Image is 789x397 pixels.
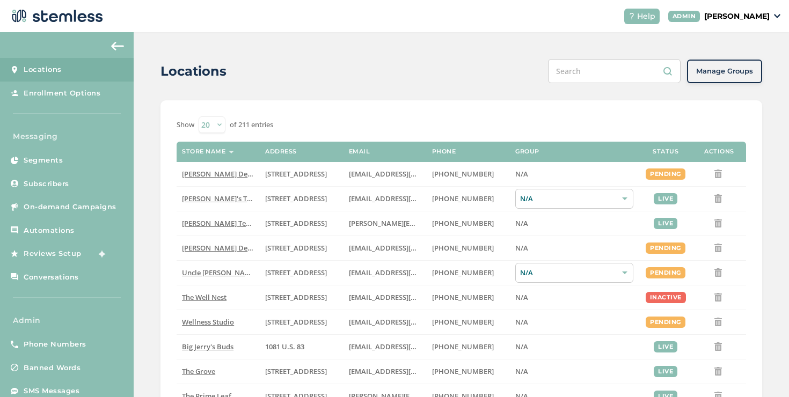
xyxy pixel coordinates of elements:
[265,243,327,253] span: [STREET_ADDRESS]
[646,242,685,254] div: pending
[111,42,124,50] img: icon-arrow-back-accent-c549486e.svg
[265,317,327,327] span: [STREET_ADDRESS]
[265,318,338,327] label: 123 Main Street
[432,318,505,327] label: (269) 929-8463
[265,169,327,179] span: [STREET_ADDRESS]
[432,219,505,228] label: (503) 332-4545
[349,292,466,302] span: [EMAIL_ADDRESS][DOMAIN_NAME]
[182,244,254,253] label: Hazel Delivery 4
[432,292,494,302] span: [PHONE_NUMBER]
[432,268,494,277] span: [PHONE_NUMBER]
[432,243,494,253] span: [PHONE_NUMBER]
[9,5,103,27] img: logo-dark-0685b13c.svg
[646,267,685,278] div: pending
[182,317,234,327] span: Wellness Studio
[629,13,635,19] img: icon-help-white-03924b79.svg
[432,169,494,179] span: [PHONE_NUMBER]
[687,60,762,83] button: Manage Groups
[265,219,338,228] label: 5241 Center Boulevard
[349,317,466,327] span: [EMAIL_ADDRESS][DOMAIN_NAME]
[774,14,780,18] img: icon_down-arrow-small-66adaf34.svg
[182,170,254,179] label: Hazel Delivery
[24,339,86,350] span: Phone Numbers
[349,243,466,253] span: [EMAIL_ADDRESS][DOMAIN_NAME]
[24,155,63,166] span: Segments
[349,367,421,376] label: dexter@thegroveca.com
[265,268,327,277] span: [STREET_ADDRESS]
[735,345,789,397] iframe: Chat Widget
[349,318,421,327] label: vmrobins@gmail.com
[182,292,227,302] span: The Well Nest
[265,268,338,277] label: 209 King Circle
[177,120,194,130] label: Show
[24,386,79,396] span: SMS Messages
[229,151,234,153] img: icon-sort-1e1d7615.svg
[637,11,655,22] span: Help
[265,342,338,351] label: 1081 U.S. 83
[654,341,677,352] div: live
[24,202,116,212] span: On-demand Campaigns
[515,244,633,253] label: N/A
[182,219,254,228] label: Swapnil Test store
[265,367,338,376] label: 8155 Center Street
[515,189,633,209] div: N/A
[704,11,770,22] p: [PERSON_NAME]
[349,366,466,376] span: [EMAIL_ADDRESS][DOMAIN_NAME]
[432,170,505,179] label: (818) 561-0790
[349,170,421,179] label: arman91488@gmail.com
[349,219,421,228] label: swapnil@stemless.co
[230,120,273,130] label: of 211 entries
[432,148,456,155] label: Phone
[182,218,271,228] span: [PERSON_NAME] Test store
[265,244,338,253] label: 17523 Ventura Boulevard
[182,268,254,277] label: Uncle Herb’s King Circle
[265,342,304,351] span: 1081 U.S. 83
[432,218,494,228] span: [PHONE_NUMBER]
[265,292,327,302] span: [STREET_ADDRESS]
[432,293,505,302] label: (269) 929-8463
[349,268,421,277] label: christian@uncleherbsak.com
[182,268,298,277] span: Uncle [PERSON_NAME]’s King Circle
[349,244,421,253] label: arman91488@gmail.com
[696,66,753,77] span: Manage Groups
[182,293,254,302] label: The Well Nest
[432,366,494,376] span: [PHONE_NUMBER]
[182,342,254,351] label: Big Jerry's Buds
[646,317,685,328] div: pending
[265,293,338,302] label: 1005 4th Avenue
[432,268,505,277] label: (907) 330-7833
[646,168,685,180] div: pending
[654,218,677,229] div: live
[432,317,494,327] span: [PHONE_NUMBER]
[90,243,111,264] img: glitter-stars-b7820f95.gif
[432,194,494,203] span: [PHONE_NUMBER]
[265,194,338,203] label: 123 East Main Street
[668,11,700,22] div: ADMIN
[654,193,677,204] div: live
[349,268,466,277] span: [EMAIL_ADDRESS][DOMAIN_NAME]
[24,363,81,373] span: Banned Words
[349,218,521,228] span: [PERSON_NAME][EMAIL_ADDRESS][DOMAIN_NAME]
[432,244,505,253] label: (818) 561-0790
[24,248,82,259] span: Reviews Setup
[265,218,327,228] span: [STREET_ADDRESS]
[349,293,421,302] label: vmrobins@gmail.com
[432,342,494,351] span: [PHONE_NUMBER]
[182,243,272,253] span: [PERSON_NAME] Delivery 4
[548,59,681,83] input: Search
[349,148,370,155] label: Email
[349,194,421,203] label: brianashen@gmail.com
[265,366,327,376] span: [STREET_ADDRESS]
[182,169,266,179] span: [PERSON_NAME] Delivery
[515,148,539,155] label: Group
[654,366,677,377] div: live
[653,148,678,155] label: Status
[182,194,276,203] span: [PERSON_NAME]'s Test Store
[265,194,327,203] span: [STREET_ADDRESS]
[515,318,633,327] label: N/A
[515,293,633,302] label: N/A
[182,318,254,327] label: Wellness Studio
[160,62,227,81] h2: Locations
[515,219,633,228] label: N/A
